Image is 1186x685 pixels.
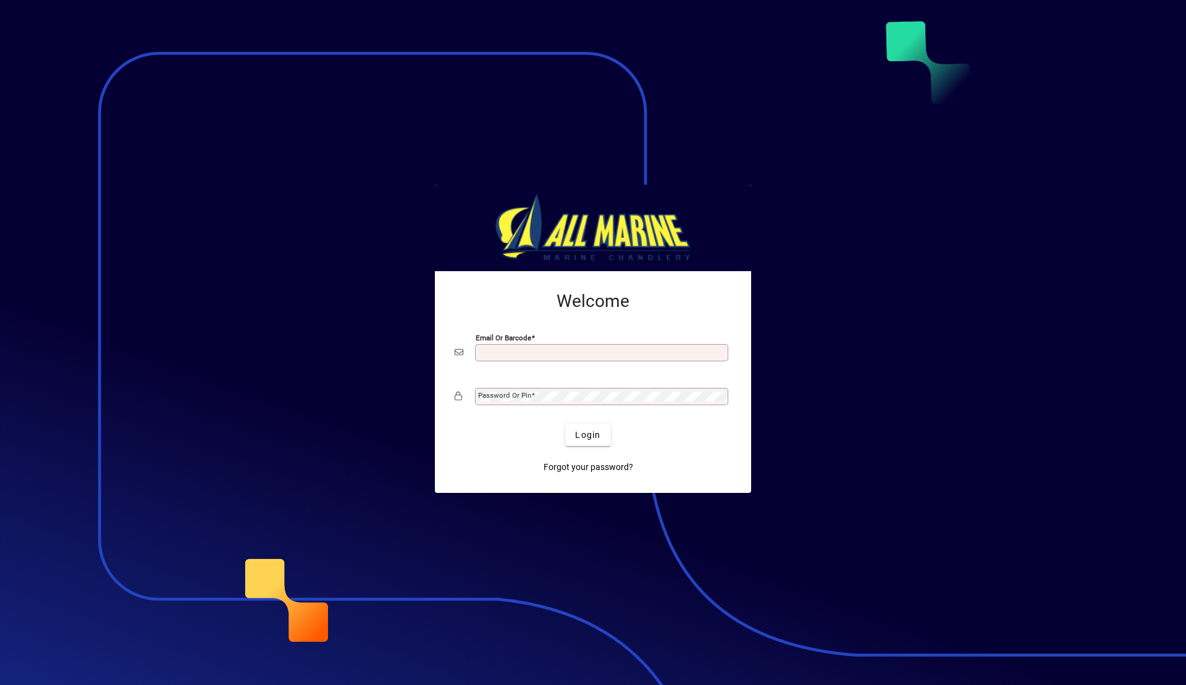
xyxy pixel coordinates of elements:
[565,424,610,446] button: Login
[455,291,731,312] h2: Welcome
[478,391,531,400] mat-label: Password or Pin
[575,429,600,442] span: Login
[476,334,531,342] mat-label: Email or Barcode
[544,461,633,474] span: Forgot your password?
[539,456,638,478] a: Forgot your password?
